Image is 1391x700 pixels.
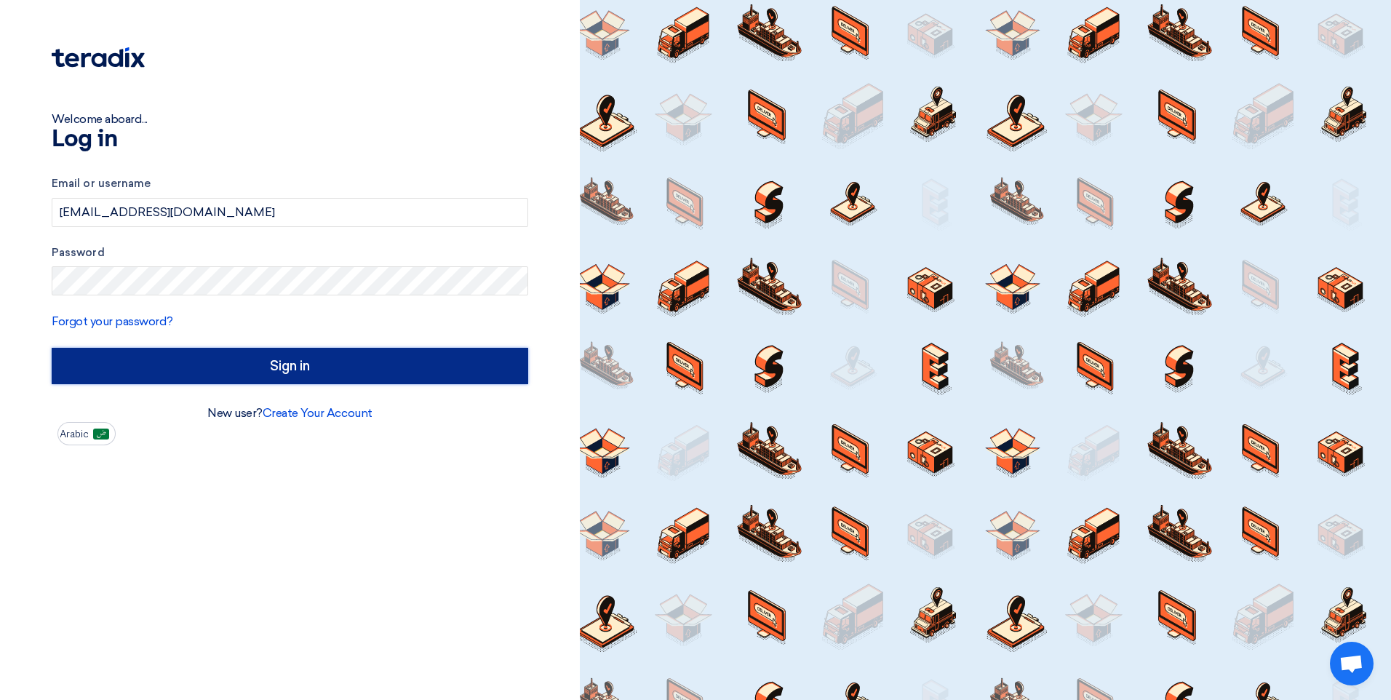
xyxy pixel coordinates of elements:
[52,128,528,151] h1: Log in
[93,429,109,440] img: ar-AR.png
[52,198,528,227] input: Enter your business email or username
[52,314,173,328] a: Forgot your password?
[52,47,145,68] img: Teradix logo
[60,429,89,440] span: Arabic
[207,406,372,420] font: New user?
[57,422,116,445] button: Arabic
[52,111,528,128] div: Welcome aboard...
[52,244,528,261] label: Password
[263,406,372,420] a: Create Your Account
[1330,642,1374,685] div: Open chat
[52,348,528,384] input: Sign in
[52,175,528,192] label: Email or username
